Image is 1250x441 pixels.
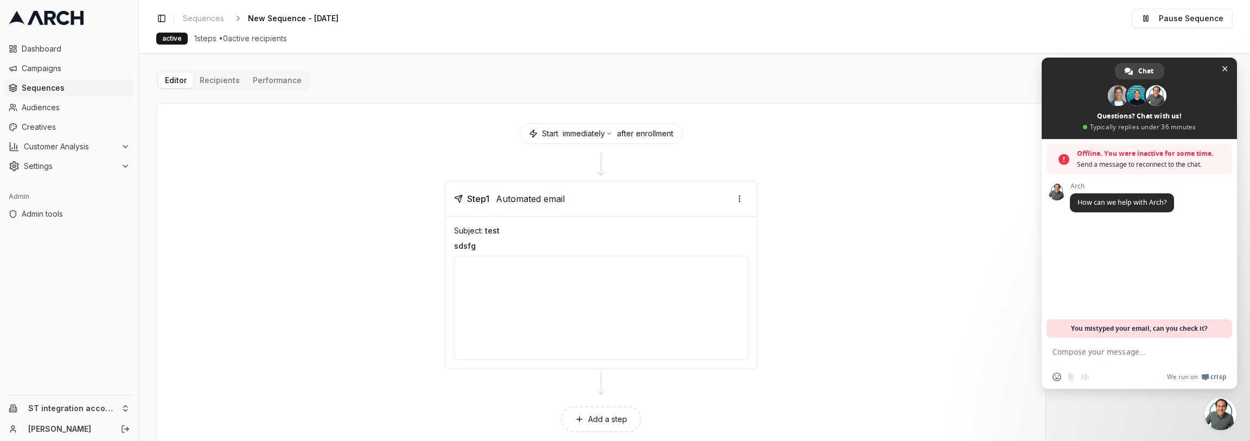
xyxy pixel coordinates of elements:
a: Audiences [4,99,134,116]
span: Arch [1070,182,1174,190]
button: Settings [4,157,134,175]
a: Dashboard [4,40,134,58]
button: Log out [118,421,133,437]
span: Subject: [454,226,483,235]
span: New Sequence - [DATE] [248,13,339,24]
button: Performance [246,73,308,88]
a: Sequences [178,11,228,26]
span: Campaigns [22,63,130,74]
span: Insert an emoji [1053,373,1061,381]
a: We run onCrisp [1167,373,1226,381]
span: Sequences [22,83,130,93]
button: Recipients [193,73,246,88]
a: [PERSON_NAME] [28,424,109,434]
span: How can we help with Arch? [1077,198,1166,207]
button: Customer Analysis [4,138,134,155]
span: Send a message to reconnect to the chat. [1077,159,1227,170]
span: You mistyped your email, can you check it? [1071,319,1208,338]
button: Pause Sequence [1132,9,1233,28]
span: We run on [1167,373,1198,381]
span: Chat [1138,63,1153,79]
span: Sequences [183,13,224,24]
a: Creatives [4,118,134,136]
button: ST integration account [4,400,134,417]
span: Offline. You were inactive for some time. [1077,148,1227,159]
span: ST integration account [28,404,117,413]
a: Admin tools [4,205,134,223]
span: Settings [24,161,117,172]
div: Admin [4,188,134,205]
button: Add a step [561,406,641,432]
span: Creatives [22,122,130,133]
span: Dashboard [22,43,130,54]
button: Editor [158,73,193,88]
div: Start after enrollment [520,123,683,144]
textarea: Compose your message... [1053,338,1204,365]
span: Automated email [496,192,565,205]
span: Admin tools [22,209,130,219]
p: sdsfg [454,241,748,251]
span: Crisp [1210,373,1226,381]
a: Sequences [4,79,134,97]
a: Close chat [1204,398,1237,430]
span: Customer Analysis [24,141,117,152]
nav: breadcrumb [178,11,356,26]
div: active [156,33,188,45]
span: Close chat [1219,63,1230,74]
a: Chat [1115,63,1164,79]
span: test [485,226,500,235]
span: 1 steps • 0 active recipients [194,33,287,44]
span: Audiences [22,102,130,113]
a: Campaigns [4,60,134,77]
span: Step 1 [467,192,489,205]
button: immediately [563,128,613,139]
